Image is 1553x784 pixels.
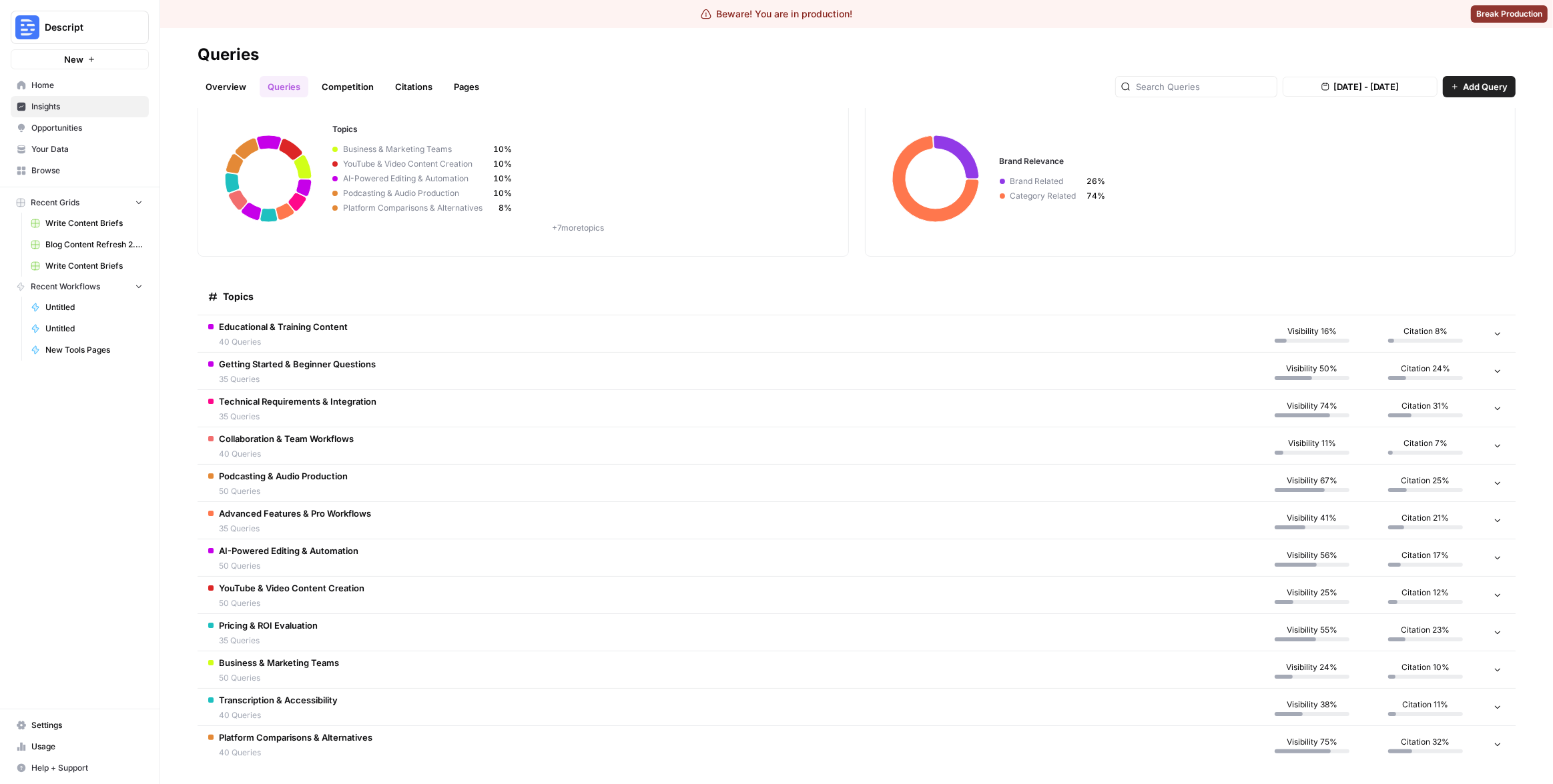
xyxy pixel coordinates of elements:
[219,635,318,647] span: 35 Queries
[25,213,149,234] a: Write Content Briefs
[219,672,339,684] span: 50 Queries
[219,544,358,557] span: AI-Powered Editing & Automation
[219,336,348,348] span: 40 Queries
[219,523,371,535] span: 35 Queries
[1476,8,1542,20] span: Break Production
[31,281,100,293] span: Recent Workflows
[45,21,125,34] span: Descript
[493,173,512,185] span: 10%
[332,222,824,234] p: + 7 more topics
[338,158,493,170] span: YouTube & Video Content Creation
[1404,325,1448,337] span: Citation 8%
[64,53,83,66] span: New
[15,15,39,39] img: Descript Logo
[493,158,512,170] span: 10%
[338,173,493,185] span: AI-Powered Editing & Automation
[1287,325,1337,337] span: Visibility 16%
[1402,400,1450,412] span: Citation 31%
[11,277,149,297] button: Recent Workflows
[1287,587,1337,599] span: Visibility 25%
[493,143,512,155] span: 10%
[1287,736,1337,748] span: Visibility 75%
[219,731,372,744] span: Platform Comparisons & Alternatives
[1401,363,1450,375] span: Citation 24%
[1287,699,1337,711] span: Visibility 38%
[260,76,308,97] a: Queries
[219,581,364,595] span: YouTube & Video Content Creation
[11,160,149,181] a: Browse
[31,762,143,774] span: Help + Support
[1287,624,1337,636] span: Visibility 55%
[219,373,376,385] span: 35 Queries
[332,123,824,135] h3: Topics
[1283,77,1438,97] button: [DATE] - [DATE]
[25,318,149,339] a: Untitled
[11,736,149,757] a: Usage
[31,719,143,731] span: Settings
[25,255,149,277] a: Write Content Briefs
[219,693,338,707] span: Transcription & Accessibility
[11,193,149,213] button: Recent Grids
[11,117,149,139] a: Opportunities
[219,469,348,483] span: Podcasting & Audio Production
[45,217,143,229] span: Write Content Briefs
[45,239,143,251] span: Blog Content Refresh 2.0 Grid
[11,139,149,160] a: Your Data
[701,7,853,21] div: Beware! You are in production!
[11,11,149,44] button: Workspace: Descript
[1402,549,1450,561] span: Citation 17%
[219,320,348,333] span: Educational & Training Content
[31,143,143,155] span: Your Data
[219,507,371,520] span: Advanced Features & Pro Workflows
[31,122,143,134] span: Opportunities
[1136,80,1271,93] input: Search Queries
[387,76,440,97] a: Citations
[25,297,149,318] a: Untitled
[11,75,149,96] a: Home
[338,187,493,199] span: Podcasting & Audio Production
[1402,587,1450,599] span: Citation 12%
[223,290,254,303] span: Topics
[1333,80,1399,93] span: [DATE] - [DATE]
[45,301,143,313] span: Untitled
[45,260,143,272] span: Write Content Briefs
[219,448,354,460] span: 40 Queries
[25,339,149,361] a: New Tools Pages
[31,197,79,209] span: Recent Grids
[1087,175,1106,187] span: 26%
[31,741,143,753] span: Usage
[1402,736,1450,748] span: Citation 32%
[219,395,376,408] span: Technical Requirements & Integration
[1287,475,1337,487] span: Visibility 67%
[1287,400,1337,412] span: Visibility 74%
[219,709,338,721] span: 40 Queries
[198,76,254,97] a: Overview
[1471,5,1548,23] button: Break Production
[219,357,376,371] span: Getting Started & Beginner Questions
[1402,624,1450,636] span: Citation 23%
[1287,512,1337,524] span: Visibility 41%
[338,202,493,214] span: Platform Comparisons & Alternatives
[1287,661,1338,673] span: Visibility 24%
[1404,437,1448,449] span: Citation 7%
[493,202,512,214] span: 8%
[1087,190,1106,202] span: 74%
[31,165,143,177] span: Browse
[45,344,143,356] span: New Tools Pages
[25,234,149,255] a: Blog Content Refresh 2.0 Grid
[45,323,143,335] span: Untitled
[11,715,149,736] a: Settings
[1000,155,1492,167] h3: Brand Relevance
[1443,76,1516,97] button: Add Query
[219,656,339,669] span: Business & Marketing Teams
[1005,190,1087,202] span: Category Related
[219,619,318,632] span: Pricing & ROI Evaluation
[219,747,372,759] span: 40 Queries
[446,76,487,97] a: Pages
[11,757,149,779] button: Help + Support
[219,485,348,497] span: 50 Queries
[219,597,364,609] span: 50 Queries
[1402,475,1450,487] span: Citation 25%
[1287,363,1338,375] span: Visibility 50%
[1005,175,1087,187] span: Brand Related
